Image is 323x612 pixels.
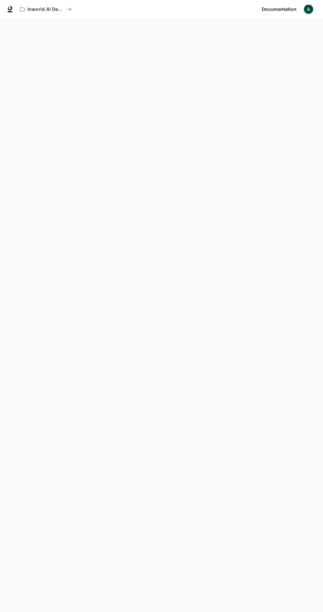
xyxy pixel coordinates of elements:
img: User avatar [304,5,313,14]
button: User avatar [302,3,315,16]
a: Documentation [259,3,299,16]
span: Documentation [262,5,297,14]
button: All workspaces [17,3,74,16]
p: Inworld AI Demos [27,7,64,12]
